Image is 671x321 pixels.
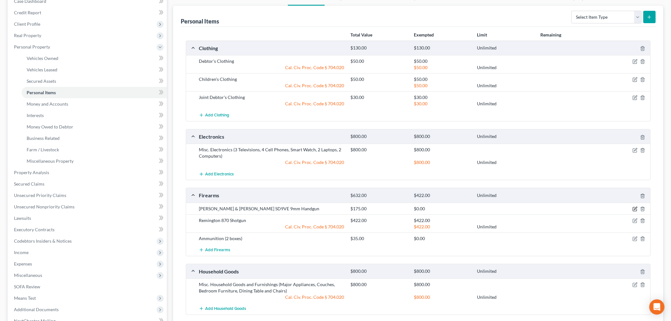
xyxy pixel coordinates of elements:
div: $800.00 [348,281,411,288]
span: Add Clothing [205,113,229,118]
div: $30.00 [411,101,474,107]
span: Expenses [14,261,32,266]
a: Property Analysis [9,167,167,178]
div: Ammunition (2 boxes) [196,235,348,242]
a: Unsecured Priority Claims [9,190,167,201]
div: Misc. Electronics (3 Televisions, 4 Cell Phones, Smart Watch, 2 Laptops, 2 Computers) [196,147,348,159]
div: Unlimited [474,64,537,71]
div: Remington 870 Shotgun [196,217,348,224]
div: Electronics [196,133,348,140]
div: Cal. Civ. Proc. Code § 704.020 [196,101,348,107]
span: Personal Items [27,90,56,95]
a: Vehicles Leased [22,64,167,75]
span: Client Profile [14,21,40,27]
span: Business Related [27,135,60,141]
div: $0.00 [411,235,474,242]
a: Business Related [22,133,167,144]
span: Farm / Livestock [27,147,59,152]
span: Miscellaneous [14,272,42,278]
span: Codebtors Insiders & Notices [14,238,72,244]
div: [PERSON_NAME] & [PERSON_NAME] SD9VE 9mm Handgun [196,206,348,212]
div: Unlimited [474,294,537,300]
span: Add Household Goods [205,306,246,311]
span: Additional Documents [14,307,59,312]
div: $175.00 [348,206,411,212]
div: Unlimited [474,134,537,140]
span: Property Analysis [14,170,49,175]
div: $422.00 [411,193,474,199]
a: Secured Claims [9,178,167,190]
div: Firearms [196,192,348,199]
a: Vehicles Owned [22,53,167,64]
div: $35.00 [348,235,411,242]
button: Add Electronics [199,168,234,180]
div: $50.00 [411,82,474,89]
a: Unsecured Nonpriority Claims [9,201,167,213]
button: Add Firearms [199,244,230,256]
span: Personal Property [14,44,50,49]
strong: Limit [477,32,487,37]
strong: Exempted [414,32,434,37]
button: Add Clothing [199,109,229,121]
div: $130.00 [348,45,411,51]
div: Unlimited [474,224,537,230]
span: Unsecured Nonpriority Claims [14,204,75,209]
a: Money Owed to Debtor [22,121,167,133]
span: Real Property [14,33,41,38]
div: Unlimited [474,193,537,199]
span: Vehicles Leased [27,67,57,72]
span: Means Test [14,295,36,301]
div: $800.00 [411,147,474,153]
div: $50.00 [411,58,474,64]
div: Debtor's Clothing [196,58,348,64]
div: Joint Debtor's Clothing [196,94,348,101]
div: $800.00 [348,134,411,140]
div: Household Goods [196,268,348,275]
div: Children's Clothing [196,76,348,82]
div: $800.00 [348,147,411,153]
div: Unlimited [474,159,537,166]
span: Lawsuits [14,215,31,221]
a: Lawsuits [9,213,167,224]
a: Executory Contracts [9,224,167,235]
span: Credit Report [14,10,41,15]
div: $422.00 [348,217,411,224]
span: Money Owed to Debtor [27,124,73,129]
div: Unlimited [474,268,537,274]
strong: Remaining [540,32,561,37]
div: $50.00 [411,64,474,71]
span: SOFA Review [14,284,40,289]
div: $50.00 [348,58,411,64]
span: Money and Accounts [27,101,68,107]
span: Secured Claims [14,181,44,187]
button: Add Household Goods [199,303,246,315]
div: Open Intercom Messenger [649,299,665,315]
div: $800.00 [411,294,474,300]
a: Interests [22,110,167,121]
div: Unlimited [474,101,537,107]
span: Unsecured Priority Claims [14,193,66,198]
span: Miscellaneous Property [27,158,74,164]
div: Misc. Household Goods and Furnishings (Major Appliances, Couches, Bedroom Furniture, Dining Table... [196,281,348,294]
div: $800.00 [411,134,474,140]
div: $50.00 [348,76,411,82]
div: $422.00 [411,224,474,230]
a: Personal Items [22,87,167,98]
span: Income [14,250,29,255]
div: $632.00 [348,193,411,199]
span: Vehicles Owned [27,56,58,61]
div: Cal. Civ. Proc. Code § 704.020 [196,159,348,166]
div: $30.00 [411,94,474,101]
div: Cal. Civ. Proc. Code § 704.020 [196,64,348,71]
div: $800.00 [411,268,474,274]
a: SOFA Review [9,281,167,292]
div: $30.00 [348,94,411,101]
a: Credit Report [9,7,167,18]
span: Executory Contracts [14,227,55,232]
a: Secured Assets [22,75,167,87]
span: Add Firearms [205,247,230,252]
div: $50.00 [411,76,474,82]
div: $0.00 [411,206,474,212]
a: Money and Accounts [22,98,167,110]
div: $800.00 [411,281,474,288]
